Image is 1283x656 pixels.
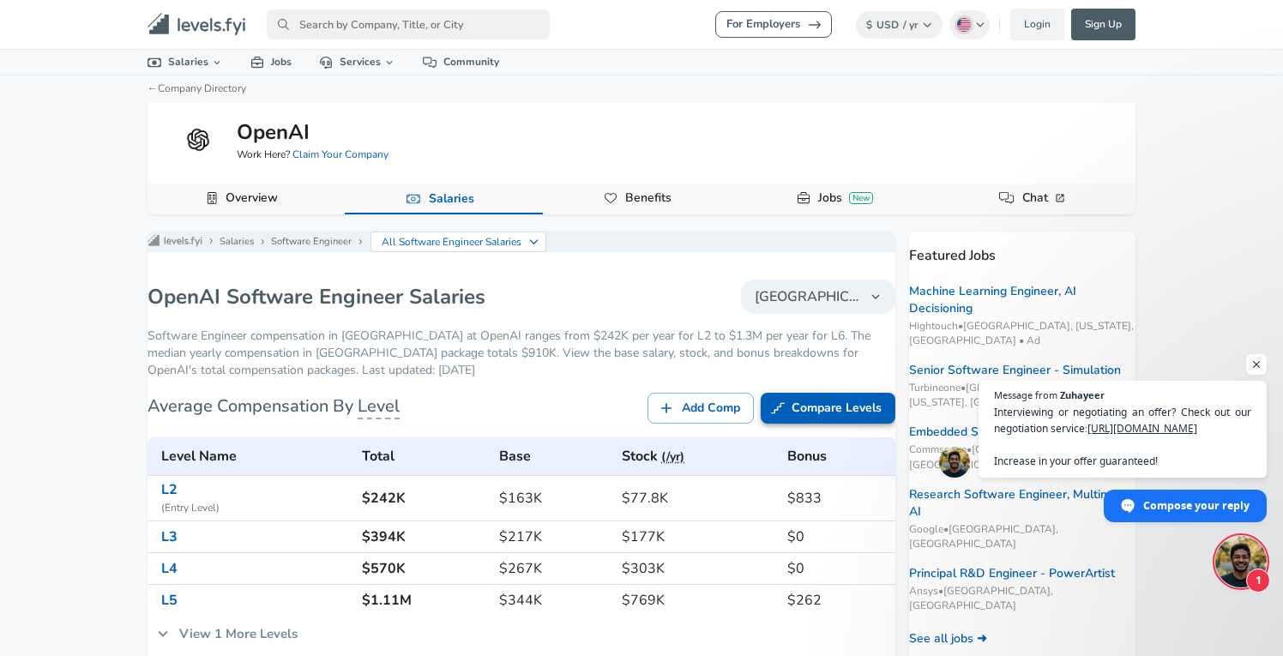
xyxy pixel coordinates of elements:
a: Salaries [422,184,481,214]
a: Login [1010,9,1064,40]
table: OpenAI's Software Engineer levels [148,437,895,616]
h6: $177K [622,525,774,549]
span: Message from [994,390,1057,400]
a: See all jobs ➜ [909,630,987,647]
a: L4 [161,559,178,578]
a: Claim Your Company [292,147,389,161]
h6: $77.8K [622,486,774,510]
h6: $769K [622,588,774,612]
img: English (US) [957,18,971,32]
h6: Average Compensation By [148,393,400,420]
span: Work Here? [237,147,389,162]
div: Open chat [1215,536,1267,587]
a: Jobs [237,50,305,75]
span: Level [358,394,400,419]
h6: $242K [362,486,485,510]
h6: Base [499,444,608,468]
span: [GEOGRAPHIC_DATA] [755,286,861,307]
a: Compare Levels [761,393,895,424]
a: L3 [161,527,178,546]
span: Compose your reply [1143,490,1250,521]
span: Interviewing or negotiating an offer? Check out our negotiation service: Increase in your offer g... [994,404,1251,469]
span: 1 [1246,569,1270,593]
a: Sign Up [1071,9,1135,40]
a: Benefits [618,184,678,213]
span: Zuhayeer [1060,390,1105,400]
p: Featured Jobs [909,232,1135,266]
h6: $267K [499,557,608,581]
h6: $344K [499,588,608,612]
h1: OpenAI Software Engineer Salaries [148,283,485,310]
span: ( Entry Level ) [161,500,348,517]
button: (/yr) [661,447,684,468]
h5: OpenAI [237,117,310,147]
a: Add Comp [648,393,754,424]
h6: $303K [622,557,774,581]
div: Company Data Navigation [148,184,1135,214]
span: $ [866,18,872,32]
p: Software Engineer compensation in [GEOGRAPHIC_DATA] at OpenAI ranges from $242K per year for L2 t... [148,328,895,379]
button: English (US) [949,10,991,39]
span: Turbineone • [GEOGRAPHIC_DATA], [US_STATE], [GEOGRAPHIC_DATA] • Ad [909,381,1135,410]
a: Overview [219,184,285,213]
a: L5 [161,591,178,610]
span: Google • [GEOGRAPHIC_DATA], [GEOGRAPHIC_DATA] [909,522,1135,551]
a: Research Software Engineer, Multimodal AI [909,486,1135,521]
a: JobsNew [811,184,880,213]
h6: $0 [787,525,888,549]
a: Embedded Software Engineer [909,424,1074,441]
h6: $570K [362,557,485,581]
a: Principal R&D Engineer - PowerArtist [909,565,1115,582]
a: Community [409,50,513,75]
span: / yr [903,18,919,32]
span: Commscope • [GEOGRAPHIC_DATA], [GEOGRAPHIC_DATA] • Ad [909,442,1135,472]
h6: Stock [622,444,774,468]
nav: primary [127,7,1156,42]
h6: $833 [787,486,888,510]
h6: $262 [787,588,888,612]
a: For Employers [715,11,832,38]
img: openailogo-small.png [181,123,215,157]
a: View 1 More Levels [148,616,307,652]
a: L2 [161,480,178,499]
h6: Bonus [787,444,888,468]
a: Services [305,50,409,75]
span: USD [876,18,899,32]
span: Hightouch • [GEOGRAPHIC_DATA], [US_STATE], [GEOGRAPHIC_DATA] • Ad [909,319,1135,348]
h6: $0 [787,557,888,581]
a: Salaries [220,235,254,249]
h6: $163K [499,486,608,510]
h6: $394K [362,525,485,549]
h6: Total [362,444,485,468]
input: Search by Company, Title, or City [267,9,550,39]
h6: Level Name [161,444,348,468]
button: $USD/ yr [856,11,943,39]
a: Machine Learning Engineer, AI Decisioning [909,283,1135,317]
a: Senior Software Engineer - Simulation [909,362,1121,379]
span: Ansys • [GEOGRAPHIC_DATA], [GEOGRAPHIC_DATA] [909,584,1135,613]
div: New [849,192,873,204]
button: [GEOGRAPHIC_DATA] [741,280,895,314]
h6: $217K [499,525,608,549]
a: Chat [1015,184,1075,213]
p: All Software Engineer Salaries [382,234,522,250]
h6: $1.11M [362,588,485,612]
a: ←Company Directory [148,81,246,95]
a: Salaries [134,50,237,75]
a: Software Engineer [271,235,352,249]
